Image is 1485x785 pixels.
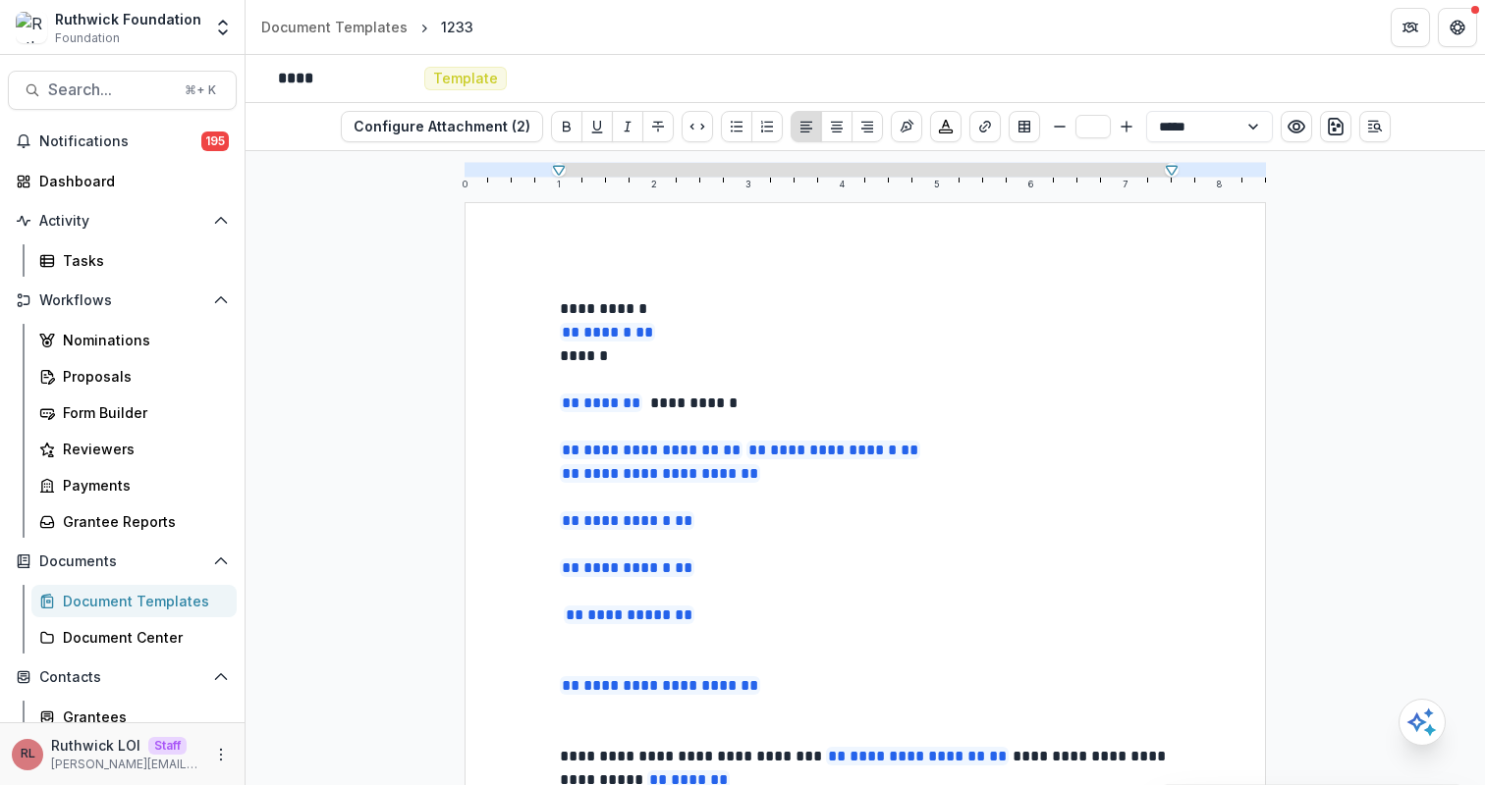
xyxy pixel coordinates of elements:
[31,505,237,538] a: Grantee Reports
[148,737,187,755] p: Staff
[16,12,47,43] img: Ruthwick Foundation
[930,111,962,142] button: Choose font color
[31,585,237,617] a: Document Templates
[821,111,852,142] button: Align Center
[8,546,237,577] button: Open Documents
[63,511,221,532] div: Grantee Reports
[63,250,221,271] div: Tasks
[8,285,237,316] button: Open Workflows
[341,111,543,142] button: Configure Attachment (2)
[852,111,883,142] button: Align Right
[39,133,201,150] span: Notifications
[31,324,237,356] a: Nominations
[63,366,221,387] div: Proposals
[612,111,643,142] button: Italicize
[8,71,237,110] button: Search...
[1399,699,1446,746] button: Open AI Assistant
[21,748,35,760] div: Ruthwick LOI
[441,17,473,37] div: 1233
[39,292,205,309] span: Workflows
[39,213,205,230] span: Activity
[1281,111,1312,142] button: Preview preview-doc.pdf
[433,71,498,87] span: Template
[51,756,201,773] p: [PERSON_NAME][EMAIL_ADDRESS][DOMAIN_NAME]
[63,330,221,350] div: Nominations
[751,111,783,142] button: Ordered List
[63,627,221,648] div: Document Center
[63,402,221,423] div: Form Builder
[253,13,415,41] a: Document Templates
[31,469,237,501] a: Payments
[1438,8,1477,47] button: Get Help
[31,433,237,465] a: Reviewers
[791,111,822,142] button: Align Left
[201,131,229,151] span: 195
[1391,8,1430,47] button: Partners
[39,171,221,191] div: Dashboard
[969,111,1001,142] button: Create link
[642,111,674,142] button: Strike
[682,111,713,142] button: Code
[551,111,582,142] button: Bold
[63,475,221,496] div: Payments
[181,79,220,101] div: ⌘ + K
[55,29,120,47] span: Foundation
[63,706,221,727] div: Grantees
[209,8,237,47] button: Open entity switcher
[8,661,237,693] button: Open Contacts
[48,80,173,99] span: Search...
[39,669,205,686] span: Contacts
[39,553,205,570] span: Documents
[261,17,408,37] div: Document Templates
[55,9,201,29] div: Ruthwick Foundation
[31,244,237,277] a: Tasks
[1359,111,1391,142] button: Open Editor Sidebar
[8,205,237,236] button: Open Activity
[31,360,237,392] a: Proposals
[209,743,233,766] button: More
[1009,111,1040,142] button: Insert Table
[63,591,221,611] div: Document Templates
[8,165,237,197] a: Dashboard
[31,621,237,654] a: Document Center
[31,396,237,429] a: Form Builder
[63,439,221,459] div: Reviewers
[721,111,752,142] button: Bullet List
[891,111,922,142] button: Insert Signature
[51,735,140,756] p: Ruthwick LOI
[1048,115,1072,138] button: Smaller
[581,111,613,142] button: Underline
[1320,111,1351,142] button: download-word
[8,126,237,157] button: Notifications195
[31,701,237,733] a: Grantees
[1115,115,1138,138] button: Bigger
[253,13,481,41] nav: breadcrumb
